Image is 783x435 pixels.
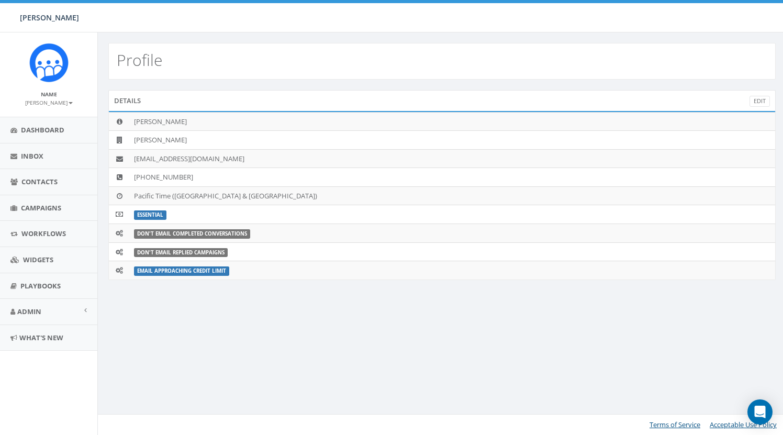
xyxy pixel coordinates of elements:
td: Pacific Time ([GEOGRAPHIC_DATA] & [GEOGRAPHIC_DATA]) [130,186,775,205]
h2: Profile [117,51,162,69]
small: Name [41,91,57,98]
td: [PHONE_NUMBER] [130,168,775,187]
span: Campaigns [21,203,61,213]
a: [PERSON_NAME] [25,97,73,107]
span: Inbox [21,151,43,161]
a: Acceptable Use Policy [710,420,777,429]
a: Terms of Service [650,420,700,429]
label: Don't Email Completed Conversations [134,229,250,239]
span: Dashboard [21,125,64,135]
a: Edit [750,96,770,107]
div: Details [108,90,776,111]
img: Rally_Corp_Icon_1.png [29,43,69,82]
td: [PERSON_NAME] [130,112,775,131]
label: Don't Email Replied Campaigns [134,248,228,258]
span: Widgets [23,255,53,264]
span: Playbooks [20,281,61,291]
span: Workflows [21,229,66,238]
div: Open Intercom Messenger [747,399,773,425]
td: [EMAIL_ADDRESS][DOMAIN_NAME] [130,149,775,168]
label: ESSENTIAL [134,210,166,220]
label: Email Approaching Credit Limit [134,266,229,276]
span: Contacts [21,177,58,186]
span: What's New [19,333,63,342]
span: Admin [17,307,41,316]
span: [PERSON_NAME] [20,13,79,23]
small: [PERSON_NAME] [25,99,73,106]
td: [PERSON_NAME] [130,131,775,150]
